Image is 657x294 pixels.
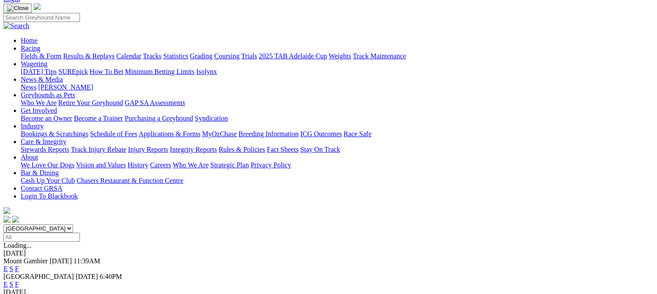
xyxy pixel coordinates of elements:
[74,115,123,122] a: Become a Trainer
[202,130,237,137] a: MyOzChase
[90,68,124,75] a: How To Bet
[21,76,63,83] a: News & Media
[90,130,137,137] a: Schedule of Fees
[21,45,40,52] a: Racing
[329,52,351,60] a: Weights
[21,99,654,107] div: Greyhounds as Pets
[21,138,67,145] a: Care & Integrity
[127,161,148,169] a: History
[21,68,654,76] div: Wagering
[50,257,72,265] span: [DATE]
[21,52,654,60] div: Racing
[21,115,654,122] div: Get Involved
[3,3,32,13] button: Toggle navigation
[195,115,228,122] a: Syndication
[21,177,654,185] div: Bar & Dining
[21,91,75,99] a: Greyhounds as Pets
[34,3,41,10] img: logo-grsa-white.png
[241,52,257,60] a: Trials
[3,13,80,22] input: Search
[21,177,75,184] a: Cash Up Your Club
[21,185,62,192] a: Contact GRSA
[214,52,240,60] a: Coursing
[3,207,10,214] img: logo-grsa-white.png
[7,5,29,12] img: Close
[21,83,36,91] a: News
[150,161,171,169] a: Careers
[210,161,249,169] a: Strategic Plan
[21,161,74,169] a: We Love Our Dogs
[21,115,72,122] a: Become an Owner
[173,161,209,169] a: Who We Are
[21,37,38,44] a: Home
[3,216,10,223] img: facebook.svg
[128,146,168,153] a: Injury Reports
[21,192,78,200] a: Login To Blackbook
[21,130,654,138] div: Industry
[3,233,80,242] input: Select date
[259,52,327,60] a: 2025 TAB Adelaide Cup
[125,115,193,122] a: Purchasing a Greyhound
[238,130,298,137] a: Breeding Information
[3,281,8,288] a: E
[300,146,340,153] a: Stay On Track
[21,52,61,60] a: Fields & Form
[219,146,265,153] a: Rules & Policies
[300,130,342,137] a: ICG Outcomes
[21,153,38,161] a: About
[267,146,298,153] a: Fact Sheets
[21,161,654,169] div: About
[21,60,48,67] a: Wagering
[21,99,57,106] a: Who We Are
[73,257,100,265] span: 11:39AM
[58,99,123,106] a: Retire Your Greyhound
[343,130,371,137] a: Race Safe
[139,130,200,137] a: Applications & Forms
[21,83,654,91] div: News & Media
[21,122,44,130] a: Industry
[100,273,122,280] span: 6:40PM
[71,146,126,153] a: Track Injury Rebate
[10,281,13,288] a: S
[3,242,32,249] span: Loading...
[125,99,185,106] a: GAP SA Assessments
[21,169,59,176] a: Bar & Dining
[15,281,19,288] a: F
[63,52,114,60] a: Results & Replays
[125,68,194,75] a: Minimum Betting Limits
[353,52,406,60] a: Track Maintenance
[116,52,141,60] a: Calendar
[21,107,57,114] a: Get Involved
[10,265,13,272] a: S
[3,273,74,280] span: [GEOGRAPHIC_DATA]
[3,249,654,257] div: [DATE]
[38,83,93,91] a: [PERSON_NAME]
[3,22,29,30] img: Search
[21,130,88,137] a: Bookings & Scratchings
[21,146,69,153] a: Stewards Reports
[3,265,8,272] a: E
[76,273,98,280] span: [DATE]
[21,146,654,153] div: Care & Integrity
[15,265,19,272] a: F
[12,216,19,223] img: twitter.svg
[21,68,57,75] a: [DATE] Tips
[196,68,217,75] a: Isolynx
[76,177,183,184] a: Chasers Restaurant & Function Centre
[163,52,188,60] a: Statistics
[143,52,162,60] a: Tracks
[58,68,88,75] a: SUREpick
[76,161,126,169] a: Vision and Values
[3,257,48,265] span: Mount Gambier
[251,161,291,169] a: Privacy Policy
[170,146,217,153] a: Integrity Reports
[190,52,213,60] a: Grading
